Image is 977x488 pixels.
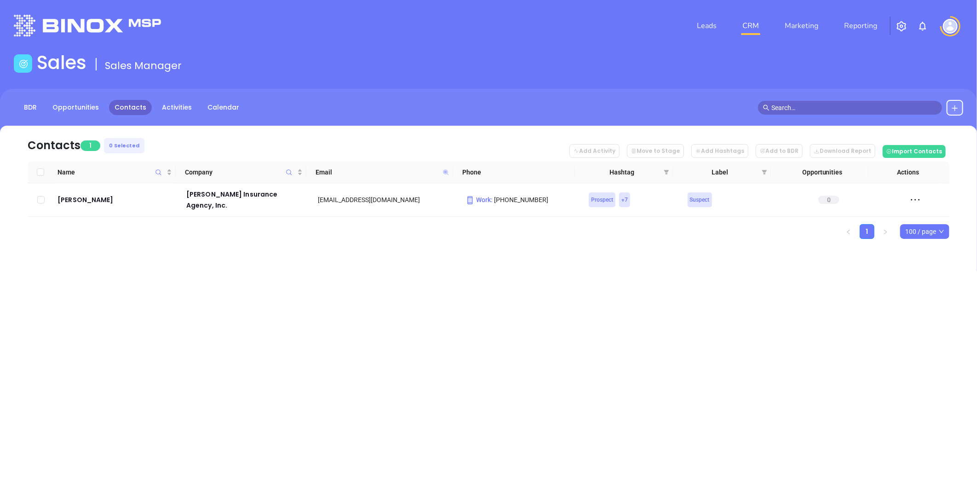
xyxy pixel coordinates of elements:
li: Previous Page [841,224,856,239]
div: Page Size [900,224,949,239]
a: 1 [860,225,874,238]
span: Suspect [690,195,710,205]
span: left [846,229,851,235]
img: user [943,19,958,34]
li: Next Page [878,224,893,239]
a: Activities [156,100,197,115]
img: logo [14,15,161,36]
div: Contacts [28,137,80,154]
span: Sales Manager [105,58,182,73]
a: Reporting [840,17,881,35]
th: Company [176,162,306,183]
span: Work : [466,196,493,203]
p: [PHONE_NUMBER] [466,195,576,205]
th: Name [54,162,176,183]
input: Search… [771,103,937,113]
span: filter [662,165,671,179]
span: Email [316,167,439,177]
div: [EMAIL_ADDRESS][DOMAIN_NAME] [318,195,453,205]
a: Contacts [109,100,152,115]
span: right [883,229,888,235]
span: 0 [818,196,839,204]
div: 0 Selected [104,138,144,153]
span: filter [762,169,767,175]
span: filter [760,165,769,179]
span: 1 [80,140,100,151]
span: 100 / page [905,225,944,238]
span: search [763,105,770,111]
th: Actions [868,162,942,183]
span: Hashtag [584,167,660,177]
button: left [841,224,856,239]
span: + 7 [621,195,628,205]
button: Import Contacts [883,145,946,158]
a: [PERSON_NAME] Insurance Agency, Inc. [186,189,305,211]
a: Opportunities [47,100,104,115]
span: Label [682,167,758,177]
a: CRM [739,17,763,35]
img: iconNotification [917,21,928,32]
span: Name [57,167,165,177]
span: Prospect [591,195,613,205]
h1: Sales [37,52,86,74]
li: 1 [860,224,874,239]
img: iconSetting [896,21,907,32]
a: BDR [18,100,42,115]
a: Leads [693,17,720,35]
th: Opportunities [771,162,869,183]
th: Phone [453,162,575,183]
a: Calendar [202,100,245,115]
span: Company [185,167,295,177]
a: Marketing [781,17,822,35]
span: filter [664,169,669,175]
a: [PERSON_NAME] [57,194,173,205]
button: right [878,224,893,239]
